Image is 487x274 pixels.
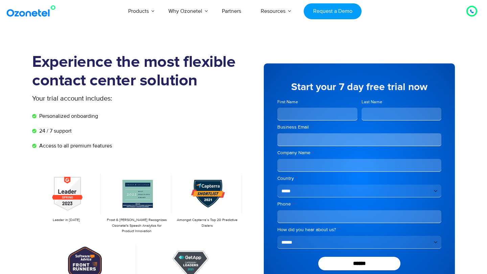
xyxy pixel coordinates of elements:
[32,53,243,90] h1: Experience the most flexible contact center solution
[38,142,112,150] span: Access to all premium features
[32,93,193,104] p: Your trial account includes:
[304,3,362,19] a: Request a Demo
[277,175,441,182] label: Country
[36,217,97,223] p: Leader in [DATE]
[277,99,357,105] label: First Name
[277,226,441,233] label: How did you hear about us?
[38,112,98,120] span: Personalized onboarding
[277,201,441,208] label: Phone
[38,127,72,135] span: 24 / 7 support
[106,217,167,234] p: Frost & [PERSON_NAME] Recognizes Ozonetel's Speech Analytics for Product Innovation
[277,82,441,92] h5: Start your 7 day free trial now
[277,149,441,156] label: Company Name
[277,124,441,131] label: Business Email
[362,99,442,105] label: Last Name
[177,217,238,228] p: Amongst Capterra’s Top 20 Predictive Dialers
